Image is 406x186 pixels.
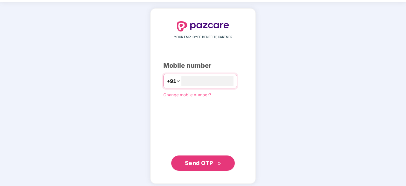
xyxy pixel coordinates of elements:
span: YOUR EMPLOYEE BENEFITS PARTNER [174,35,232,40]
span: Send OTP [185,160,213,166]
a: Change mobile number? [163,92,211,97]
span: down [176,79,180,83]
img: logo [177,21,229,31]
button: Send OTPdouble-right [171,155,235,171]
span: double-right [217,162,221,166]
span: +91 [167,77,176,85]
div: Mobile number [163,61,243,71]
